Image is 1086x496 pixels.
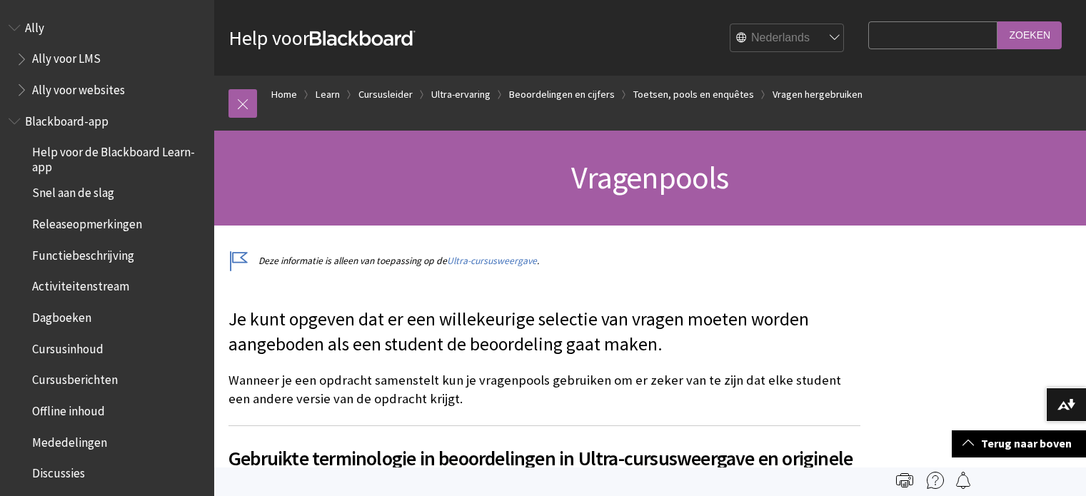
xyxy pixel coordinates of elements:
[25,16,44,35] span: Ally
[633,86,754,103] a: Toetsen, pools en enquêtes
[32,368,118,388] span: Cursusberichten
[32,337,104,356] span: Cursusinhoud
[32,399,105,418] span: Offline inhoud
[316,86,340,103] a: Learn
[509,86,615,103] a: Beoordelingen en cijfers
[32,243,134,263] span: Functiebeschrijving
[773,86,863,103] a: Vragen hergebruiken
[32,47,101,66] span: Ally voor LMS
[32,212,142,231] span: Releaseopmerkingen
[358,86,413,103] a: Cursusleider
[228,254,860,268] p: Deze informatie is alleen van toepassing op de .
[271,86,297,103] a: Home
[955,472,972,489] img: Follow this page
[571,158,728,197] span: Vragenpools
[32,305,91,325] span: Dagboeken
[32,181,114,201] span: Snel aan de slag
[997,21,1062,49] input: Zoeken
[447,255,537,267] a: Ultra-cursusweergave
[32,462,85,481] span: Discussies
[896,472,913,489] img: Print
[927,472,944,489] img: More help
[730,24,845,53] select: Site Language Selector
[952,430,1086,457] a: Terug naar boven
[25,109,109,128] span: Blackboard-app
[9,16,206,102] nav: Book outline for Anthology Ally Help
[228,307,860,358] p: Je kunt opgeven dat er een willekeurige selectie van vragen moeten worden aangeboden als een stud...
[228,371,860,408] p: Wanneer je een opdracht samenstelt kun je vragenpools gebruiken om er zeker van te zijn dat elke ...
[32,78,125,97] span: Ally voor websites
[310,31,416,46] strong: Blackboard
[32,430,107,450] span: Mededelingen
[431,86,491,103] a: Ultra-ervaring
[32,275,129,294] span: Activiteitenstream
[32,141,204,174] span: Help voor de Blackboard Learn-app
[228,25,416,51] a: Help voorBlackboard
